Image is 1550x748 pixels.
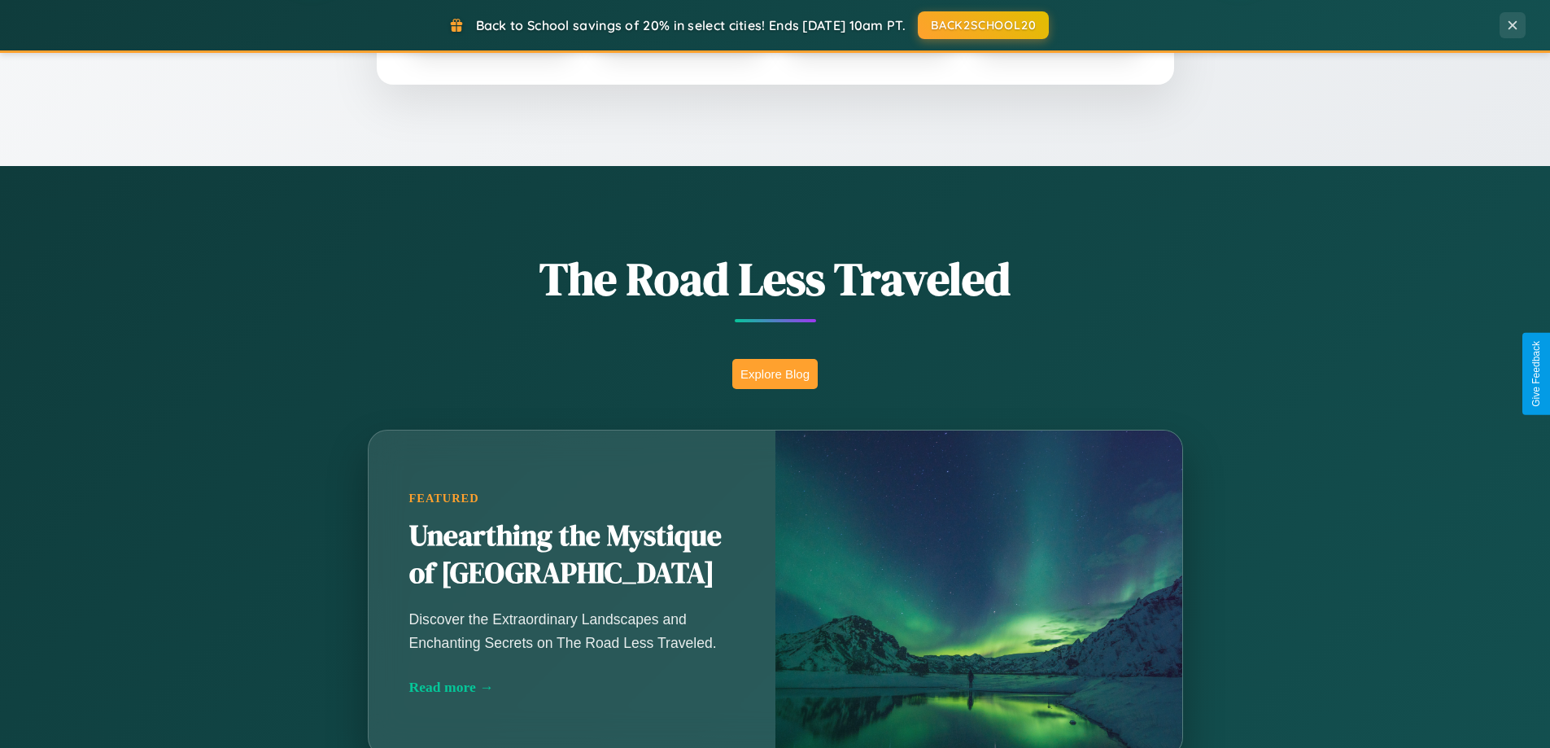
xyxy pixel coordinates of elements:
[409,518,735,593] h2: Unearthing the Mystique of [GEOGRAPHIC_DATA]
[409,679,735,696] div: Read more →
[409,608,735,654] p: Discover the Extraordinary Landscapes and Enchanting Secrets on The Road Less Traveled.
[287,247,1264,310] h1: The Road Less Traveled
[476,17,906,33] span: Back to School savings of 20% in select cities! Ends [DATE] 10am PT.
[1530,341,1542,407] div: Give Feedback
[732,359,818,389] button: Explore Blog
[918,11,1049,39] button: BACK2SCHOOL20
[409,492,735,505] div: Featured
